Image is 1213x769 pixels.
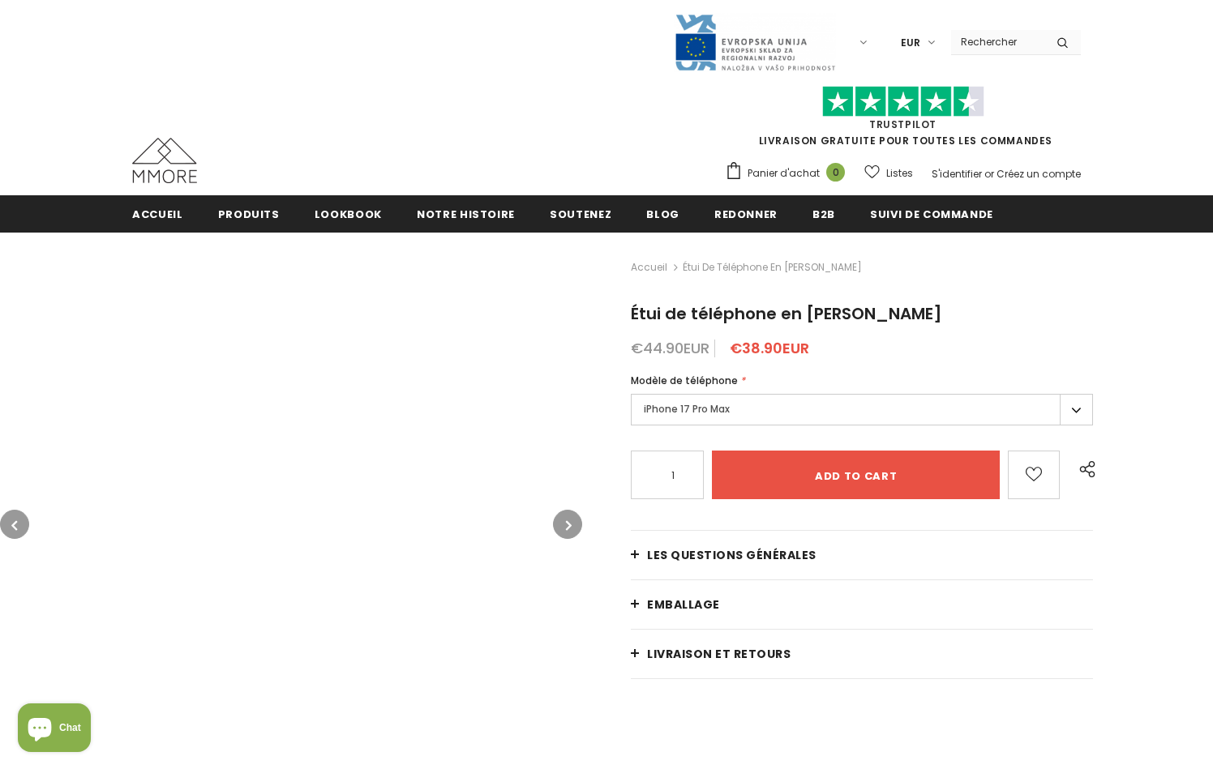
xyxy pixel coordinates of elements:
span: Blog [646,207,679,222]
img: Javni Razpis [674,13,836,72]
input: Add to cart [712,451,1000,499]
a: Produits [218,195,280,232]
span: Les questions générales [647,547,817,563]
span: Listes [886,165,913,182]
a: EMBALLAGE [631,580,1093,629]
a: Accueil [132,195,183,232]
span: EUR [901,35,920,51]
a: Accueil [631,258,667,277]
span: €44.90EUR [631,338,709,358]
a: Livraison et retours [631,630,1093,678]
span: Panier d'achat [748,165,820,182]
span: soutenez [550,207,611,222]
a: soutenez [550,195,611,232]
a: Panier d'achat 0 [725,161,853,186]
span: Étui de téléphone en [PERSON_NAME] [631,302,942,325]
a: B2B [812,195,835,232]
a: Redonner [714,195,778,232]
label: iPhone 17 Pro Max [631,394,1093,425]
a: Javni Razpis [674,35,836,49]
span: Suivi de commande [870,207,993,222]
span: Accueil [132,207,183,222]
span: €38.90EUR [730,338,809,358]
inbox-online-store-chat: Shopify online store chat [13,703,96,756]
span: or [984,167,994,181]
span: Modèle de téléphone [631,374,738,387]
span: Produits [218,207,280,222]
a: Suivi de commande [870,195,993,232]
a: Blog [646,195,679,232]
span: Étui de téléphone en [PERSON_NAME] [683,258,862,277]
span: Notre histoire [417,207,515,222]
span: EMBALLAGE [647,596,720,613]
span: Livraison et retours [647,646,791,662]
span: B2B [812,207,835,222]
input: Search Site [951,30,1044,53]
span: 0 [826,163,845,182]
a: Notre histoire [417,195,515,232]
span: Redonner [714,207,778,222]
img: Faites confiance aux étoiles pilotes [822,86,984,117]
a: S'identifier [932,167,982,181]
a: Listes [864,159,913,187]
a: TrustPilot [869,117,937,131]
span: LIVRAISON GRATUITE POUR TOUTES LES COMMANDES [725,93,1081,147]
span: Lookbook [315,207,382,222]
a: Créez un compte [997,167,1081,181]
a: Les questions générales [631,531,1093,579]
img: Cas MMORE [132,138,197,183]
a: Lookbook [315,195,382,232]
